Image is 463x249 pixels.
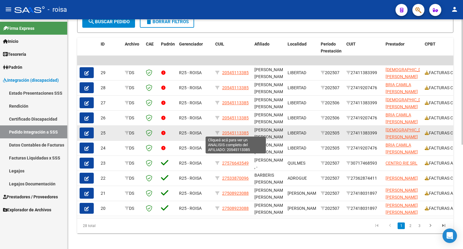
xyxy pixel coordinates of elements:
[254,158,287,169] span: [PERSON_NAME] , -
[344,38,383,64] datatable-header-cell: CUIT
[125,69,141,76] div: DS
[179,146,202,150] span: R25 - ROISA
[321,42,342,53] span: Período Prestación
[222,176,249,181] span: 27533870096
[443,229,457,243] div: Open Intercom Messenger
[179,176,202,181] span: R25 - ROISA
[386,143,418,154] span: BRIA CAMILA [PERSON_NAME]
[101,99,120,106] div: 27
[5,6,12,13] mat-icon: menu
[386,67,430,86] span: [DEMOGRAPHIC_DATA][PERSON_NAME] [PERSON_NAME]
[288,70,306,75] span: LIBERTAD
[222,131,249,135] span: 20545113385
[254,128,287,146] span: [PERSON_NAME] [PERSON_NAME] , -
[140,16,194,28] button: Borrar Filtros
[101,160,120,167] div: 23
[222,161,249,165] span: 27576643549
[125,175,141,182] div: DS
[346,69,381,76] div: 27411383399
[288,42,307,46] span: Localidad
[406,221,415,231] li: page 2
[101,69,120,76] div: 29
[321,145,342,152] div: 202505
[77,218,151,233] div: 28 total
[222,100,249,105] span: 20545113385
[288,131,306,135] span: LIBERTAD
[48,3,67,16] span: - roisa
[101,175,120,182] div: 22
[386,176,418,181] span: [PERSON_NAME]
[101,130,120,137] div: 25
[222,70,249,75] span: 20545113385
[321,130,342,137] div: 202505
[288,161,305,165] span: QUILMES
[398,222,405,229] a: 1
[407,222,414,229] a: 2
[321,115,342,121] div: 202506
[179,70,202,75] span: R25 - ROISA
[288,206,320,211] span: [PERSON_NAME]
[143,38,159,64] datatable-header-cell: CAE
[146,42,154,46] span: CAE
[222,146,249,150] span: 20545113385
[288,191,320,196] span: [PERSON_NAME]
[179,161,202,165] span: R25 - ROISA
[222,191,249,196] span: 27508923088
[416,222,423,229] a: 3
[125,190,141,197] div: DS
[179,131,202,135] span: R25 - ROISA
[159,38,177,64] datatable-header-cell: Padrón
[254,82,287,101] span: [PERSON_NAME] [PERSON_NAME] , -
[321,175,342,182] div: 202507
[438,222,449,229] a: go to last page
[425,222,436,229] a: go to next page
[213,38,252,64] datatable-header-cell: CUIL
[254,188,287,206] span: [PERSON_NAME] [PERSON_NAME] , -
[386,188,418,200] span: [PERSON_NAME] [PERSON_NAME]
[3,194,58,200] span: Prestadores / Proveedores
[386,161,417,165] span: CENTRO RIE SRL
[254,67,287,86] span: [PERSON_NAME] [PERSON_NAME] , -
[179,206,202,211] span: R25 - ROISA
[125,99,141,106] div: DS
[125,145,141,152] div: DS
[346,130,381,137] div: 27411383399
[179,100,202,105] span: R25 - ROISA
[122,38,143,64] datatable-header-cell: Archivo
[346,99,381,106] div: 27411383399
[346,190,381,197] div: 27418031897
[254,42,269,46] span: Afiliado
[101,84,120,91] div: 28
[346,84,381,91] div: 27419207476
[82,16,135,28] button: Buscar Pedido
[161,42,175,46] span: Padrón
[346,205,381,212] div: 27418031897
[288,100,306,105] span: LIBERTAD
[321,69,342,76] div: 202507
[101,205,120,212] div: 20
[3,206,51,213] span: Explorador de Archivos
[346,160,381,167] div: 30717468593
[425,42,436,46] span: CPBT
[346,115,381,121] div: 27419207476
[101,42,105,46] span: ID
[222,85,249,90] span: 20545113385
[179,42,203,46] span: Gerenciador
[288,85,306,90] span: LIBERTAD
[254,173,287,191] span: BARBERIS [PERSON_NAME] , -
[125,84,141,91] div: DS
[451,6,458,13] mat-icon: person
[386,112,418,124] span: BRIA CAMILA [PERSON_NAME]
[125,160,141,167] div: DS
[125,205,141,212] div: DS
[288,176,307,181] span: ADROGUE
[222,206,249,211] span: 27508923088
[386,82,418,94] span: BRIA CAMILA [PERSON_NAME]
[321,205,342,212] div: 202507
[222,115,249,120] span: 20545113385
[101,145,120,152] div: 24
[386,97,430,116] span: [DEMOGRAPHIC_DATA][PERSON_NAME] [PERSON_NAME]
[145,18,153,25] mat-icon: delete
[371,222,383,229] a: go to first page
[3,25,34,32] span: Firma Express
